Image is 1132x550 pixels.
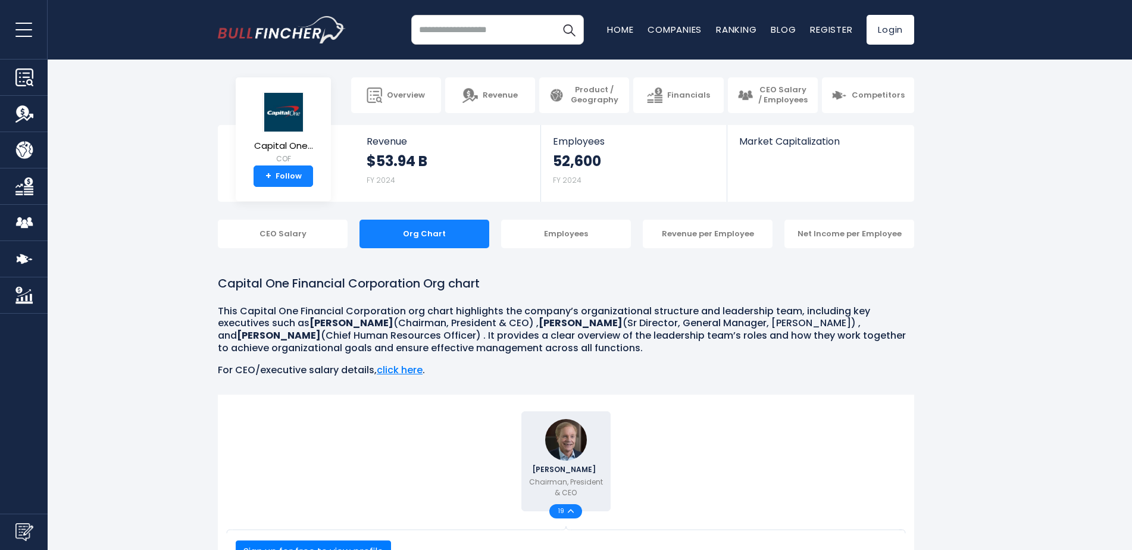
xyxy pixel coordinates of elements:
p: This Capital One Financial Corporation org chart highlights the company’s organizational structur... [218,305,914,355]
span: 19 [558,508,568,514]
a: CEO Salary / Employees [728,77,818,113]
strong: 52,600 [553,152,601,170]
a: Companies [648,23,702,36]
strong: $53.94 B [367,152,427,170]
a: Financials [633,77,723,113]
a: click here [377,363,423,377]
a: Overview [351,77,441,113]
span: Market Capitalization [739,136,901,147]
span: [PERSON_NAME] [532,466,599,473]
span: Employees [553,136,714,147]
p: Chairman, President & CEO [529,477,603,498]
p: For CEO/executive salary details, . [218,364,914,377]
span: Revenue [483,90,518,101]
small: FY 2024 [367,175,395,185]
div: Org Chart [359,220,489,248]
a: Richard D. Fairbank [PERSON_NAME] Chairman, President & CEO 19 [521,411,611,511]
a: Market Capitalization [727,125,913,167]
img: bullfincher logo [218,16,346,43]
a: Go to homepage [218,16,346,43]
div: Net Income per Employee [784,220,914,248]
span: Revenue [367,136,529,147]
span: Overview [387,90,425,101]
span: Competitors [852,90,905,101]
div: Revenue per Employee [643,220,773,248]
strong: + [265,171,271,182]
a: Revenue $53.94 B FY 2024 [355,125,541,202]
b: [PERSON_NAME] [237,329,321,342]
div: CEO Salary [218,220,348,248]
a: Ranking [716,23,756,36]
b: [PERSON_NAME] [539,316,623,330]
span: Capital One... [254,141,313,151]
small: COF [254,154,313,164]
a: Home [607,23,633,36]
span: Financials [667,90,710,101]
a: Employees 52,600 FY 2024 [541,125,726,202]
a: Register [810,23,852,36]
a: Product / Geography [539,77,629,113]
a: Blog [771,23,796,36]
a: Capital One... COF [254,92,314,166]
a: Competitors [822,77,914,113]
b: [PERSON_NAME] [309,316,393,330]
small: FY 2024 [553,175,581,185]
button: Search [554,15,584,45]
a: Revenue [445,77,535,113]
a: Login [867,15,914,45]
h1: Capital One Financial Corporation Org chart [218,274,914,292]
span: CEO Salary / Employees [758,85,808,105]
span: Product / Geography [569,85,620,105]
div: Employees [501,220,631,248]
a: +Follow [254,165,313,187]
img: Richard D. Fairbank [545,419,587,461]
